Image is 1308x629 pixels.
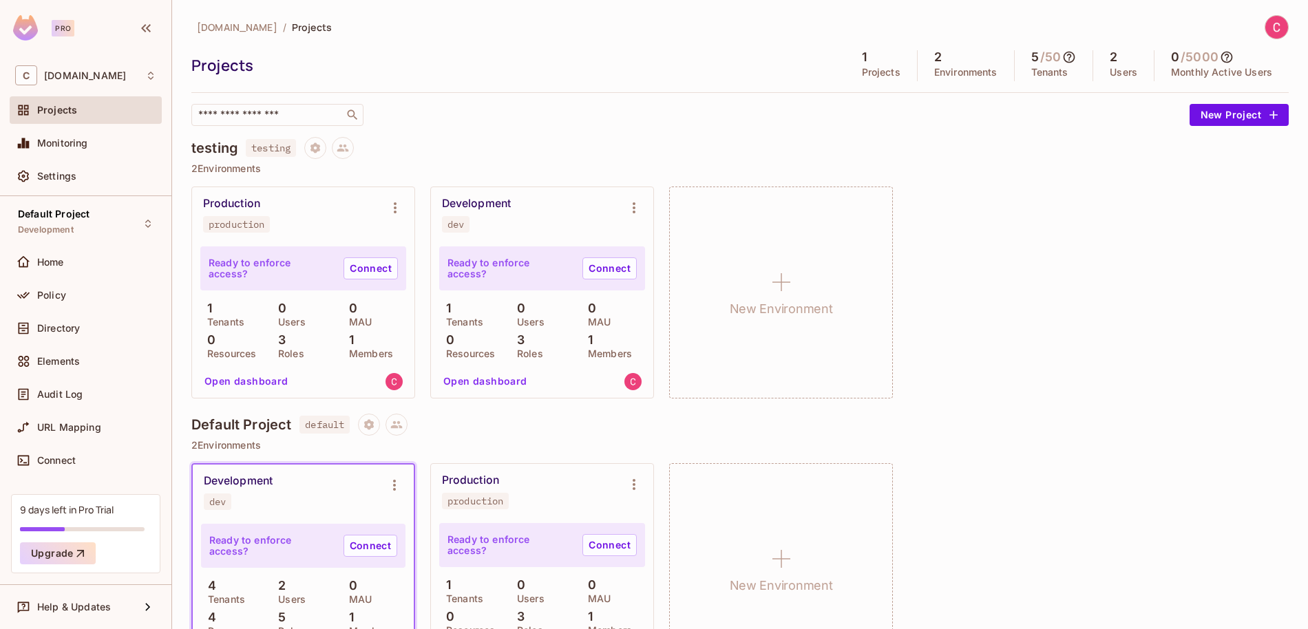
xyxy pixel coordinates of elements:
h5: 2 [934,50,942,64]
p: Tenants [201,594,245,605]
p: 1 [342,610,354,624]
span: Projects [37,105,77,116]
p: Tenants [1031,67,1068,78]
div: Projects [191,55,838,76]
p: Roles [271,348,304,359]
p: Users [1110,67,1137,78]
p: 5 [271,610,286,624]
h5: 5 [1031,50,1039,64]
span: Default Project [18,209,89,220]
p: MAU [581,593,611,604]
h1: New Environment [730,575,833,596]
p: 1 [439,301,451,315]
p: 0 [510,301,525,315]
p: 0 [342,301,357,315]
p: 1 [439,578,451,592]
span: Home [37,257,64,268]
img: SReyMgAAAABJRU5ErkJggg== [13,15,38,41]
div: dev [447,219,464,230]
p: 3 [510,333,525,347]
p: Ready to enforce access? [447,257,571,279]
p: MAU [342,594,372,605]
p: 0 [581,578,596,592]
div: Pro [52,20,74,36]
button: Open dashboard [438,370,533,392]
span: Workspace: cargologik.com [44,70,126,81]
span: Project settings [358,420,380,434]
p: Roles [510,348,543,359]
a: Connect [582,534,637,556]
img: it@cargologik.com [624,373,642,390]
span: Settings [37,171,76,182]
span: Elements [37,356,80,367]
p: MAU [342,317,372,328]
span: Development [18,224,74,235]
p: Ready to enforce access? [209,535,333,557]
h5: / 50 [1040,50,1061,64]
button: New Project [1190,104,1289,126]
h5: 1 [862,50,867,64]
p: MAU [581,317,611,328]
a: Connect [344,535,397,557]
p: 0 [342,579,357,593]
p: 4 [201,579,216,593]
h5: 2 [1110,50,1117,64]
span: C [15,65,37,85]
img: it@cargologik.com [386,373,403,390]
p: Users [271,317,306,328]
p: 1 [581,610,593,623]
button: Open dashboard [199,370,294,392]
p: Tenants [439,317,483,328]
li: / [283,21,286,34]
h4: testing [191,140,238,156]
p: Users [510,317,545,328]
p: 0 [200,333,215,347]
button: Upgrade [20,542,96,564]
p: Users [271,594,306,605]
span: default [299,416,350,434]
p: Resources [200,348,256,359]
p: Users [510,593,545,604]
button: Environment settings [620,471,648,498]
div: Production [203,197,260,211]
p: 3 [271,333,286,347]
p: Members [581,348,632,359]
p: 0 [581,301,596,315]
p: 4 [201,610,216,624]
h5: / 5000 [1181,50,1219,64]
span: testing [246,139,296,157]
button: Environment settings [381,194,409,222]
img: Cargologik IT [1265,16,1288,39]
p: 2 [271,579,286,593]
button: Environment settings [620,194,648,222]
p: 3 [510,610,525,623]
p: 0 [271,301,286,315]
p: Tenants [200,317,244,328]
p: 2 Environments [191,163,1289,174]
p: Ready to enforce access? [209,257,333,279]
span: Policy [37,290,66,301]
p: Tenants [439,593,483,604]
p: 1 [342,333,354,347]
p: 0 [510,578,525,592]
div: Development [204,474,273,488]
div: Development [442,197,511,211]
span: Project settings [304,144,326,157]
p: 1 [581,333,593,347]
p: Monthly Active Users [1171,67,1272,78]
p: 0 [439,333,454,347]
h5: 0 [1171,50,1179,64]
div: Production [442,473,499,487]
span: URL Mapping [37,422,101,433]
h1: New Environment [730,299,833,319]
a: Connect [582,257,637,279]
p: Environments [934,67,998,78]
span: Help & Updates [37,601,111,612]
button: Environment settings [381,471,408,499]
h4: Default Project [191,416,291,433]
div: dev [209,496,226,507]
a: Connect [344,257,398,279]
span: [DOMAIN_NAME] [197,21,277,34]
span: Projects [292,21,332,34]
p: 1 [200,301,212,315]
